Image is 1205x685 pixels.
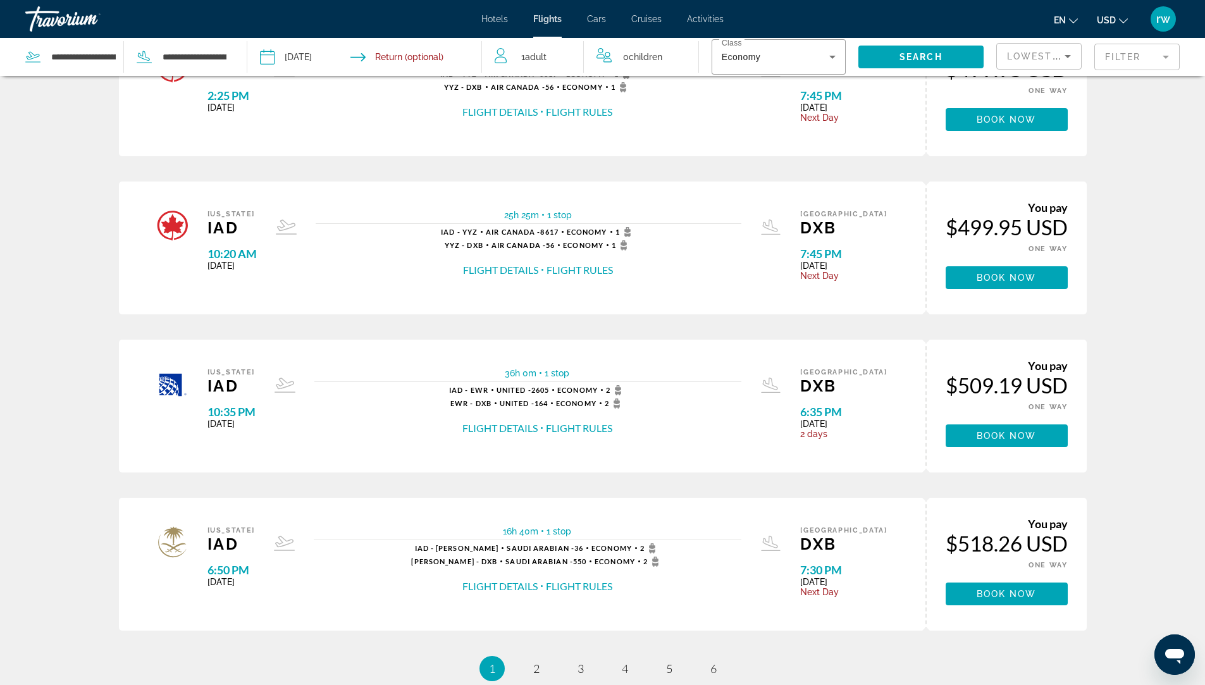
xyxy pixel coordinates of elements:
[207,218,257,237] span: IAD
[500,399,535,407] span: United -
[207,102,256,113] span: [DATE]
[946,359,1068,373] div: You pay
[946,373,1068,398] div: $509.19 USD
[463,263,538,277] button: Flight Details
[710,662,717,676] span: 6
[497,386,531,394] span: United -
[800,577,887,587] span: [DATE]
[1029,403,1068,411] span: ONE WAY
[507,544,574,552] span: Saudi Arabian -
[505,368,536,378] span: 36h 0m
[977,273,1037,283] span: Book now
[946,583,1068,605] a: Book now
[800,89,887,102] span: 7:45 PM
[563,241,603,249] span: Economy
[207,526,256,534] span: [US_STATE]
[666,662,672,676] span: 5
[207,534,256,553] span: IAD
[722,39,742,47] mat-label: Class
[606,385,626,395] span: 2
[687,14,724,24] span: Activities
[411,557,497,565] span: [PERSON_NAME] - DXB
[207,419,256,429] span: [DATE]
[800,102,887,113] span: [DATE]
[899,52,942,62] span: Search
[207,563,256,577] span: 6:50 PM
[25,3,152,35] a: Travorium
[489,662,495,676] span: 1
[631,14,662,24] a: Cruises
[800,563,887,577] span: 7:30 PM
[1147,6,1180,32] button: User Menu
[1094,43,1180,71] button: Filter
[449,386,488,394] span: IAD - EWR
[1097,11,1128,29] button: Change currency
[1007,49,1071,64] mat-select: Sort by
[800,376,887,395] span: DXB
[800,247,887,261] span: 7:45 PM
[546,421,612,435] button: Flight Rules
[533,14,562,24] a: Flights
[722,52,760,62] span: Economy
[497,386,549,394] span: 2605
[500,399,548,407] span: 164
[207,210,257,218] span: [US_STATE]
[800,261,887,271] span: [DATE]
[858,46,984,68] button: Search
[1007,51,1088,61] span: Lowest Price
[533,662,540,676] span: 2
[505,557,573,565] span: Saudi Arabian -
[1029,561,1068,569] span: ONE WAY
[503,526,538,536] span: 16h 40m
[800,368,887,376] span: [GEOGRAPHIC_DATA]
[562,83,603,91] span: Economy
[350,38,443,76] button: Return date
[504,210,539,220] span: 25h 25m
[611,82,631,92] span: 1
[450,399,491,407] span: EWR - DXB
[977,114,1037,125] span: Book now
[946,424,1068,447] button: Book now
[977,431,1037,441] span: Book now
[946,517,1068,531] div: You pay
[800,405,887,419] span: 6:35 PM
[207,247,257,261] span: 10:20 AM
[119,656,1087,681] nav: Pagination
[207,368,256,376] span: [US_STATE]
[491,241,555,249] span: 56
[546,105,612,119] button: Flight Rules
[441,228,478,236] span: IAD - YYZ
[1029,245,1068,253] span: ONE WAY
[491,241,546,249] span: Air Canada -
[481,14,508,24] span: Hotels
[800,419,887,429] span: [DATE]
[595,557,635,565] span: Economy
[521,48,547,66] span: 1
[505,557,586,565] span: 550
[800,587,887,597] span: Next Day
[1154,634,1195,675] iframe: Button to launch messaging window
[1097,15,1116,25] span: USD
[207,376,256,395] span: IAD
[444,83,483,91] span: YYZ - DXB
[482,38,698,76] button: Travelers: 1 adult, 0 children
[587,14,606,24] a: Cars
[946,108,1068,131] a: Book now
[260,38,312,76] button: Depart date: Oct 7, 2025
[207,261,257,271] span: [DATE]
[800,218,887,237] span: DXB
[207,89,256,102] span: 2:25 PM
[525,52,547,62] span: Adult
[1029,87,1068,95] span: ONE WAY
[605,398,624,409] span: 2
[462,579,538,593] button: Flight Details
[623,48,662,66] span: 0
[547,263,613,277] button: Flight Rules
[491,83,545,91] span: Air Canada -
[612,240,631,250] span: 1
[800,113,887,123] span: Next Day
